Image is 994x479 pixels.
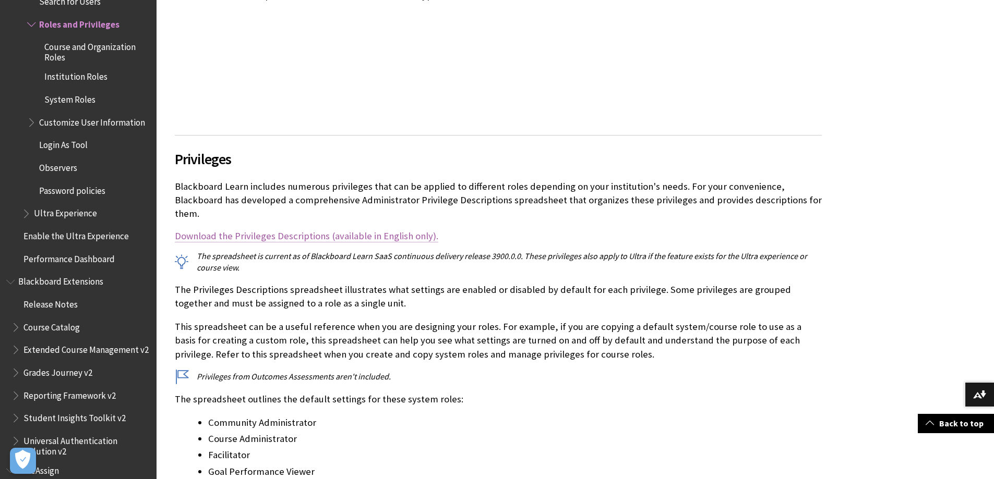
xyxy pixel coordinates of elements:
a: Download the Privileges Descriptions (available in English only). [175,230,438,242]
span: Course Catalog [23,318,80,333]
span: Observers [39,159,77,173]
p: Privileges from Outcomes Assessments aren't included. [175,371,822,382]
a: Back to top [918,414,994,433]
span: Institution Roles [44,68,107,82]
p: The spreadsheet outlines the default settings for these system roles: [175,392,822,406]
button: Open Preferences [10,448,36,474]
span: SafeAssign [18,462,59,476]
span: Blackboard Extensions [18,273,103,287]
span: Roles and Privileges [39,16,119,30]
span: Reporting Framework v2 [23,387,116,401]
nav: Book outline for Blackboard Extensions [6,273,150,457]
span: Extended Course Management v2 [23,341,149,355]
iframe: Roles Overview in Blackboard Learn [175,12,372,122]
span: System Roles [44,91,95,105]
span: Ultra Experience [34,205,97,219]
li: Goal Performance Viewer [208,464,822,479]
span: Universal Authentication Solution v2 [23,432,149,457]
li: Facilitator [208,448,822,462]
span: Student Insights Toolkit v2 [23,409,126,423]
span: Grades Journey v2 [23,364,92,378]
span: Enable the Ultra Experience [23,227,129,241]
span: Privileges [175,148,822,170]
p: Blackboard Learn includes numerous privileges that can be applied to different roles depending on... [175,180,822,221]
li: Course Administrator [208,432,822,446]
span: Login As Tool [39,137,88,151]
span: Course and Organization Roles [44,38,149,63]
span: Customize User Information [39,114,145,128]
span: Performance Dashboard [23,250,115,264]
span: Release Notes [23,296,78,310]
li: Community Administrator [208,415,822,430]
p: The spreadsheet is current as of Blackboard Learn SaaS continuous delivery release 3900.0.0. Thes... [175,250,822,274]
p: This spreadsheet can be a useful reference when you are designing your roles. For example, if you... [175,320,822,361]
span: Password policies [39,182,105,196]
p: The Privileges Descriptions spreadsheet illustrates what settings are enabled or disabled by defa... [175,283,822,310]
